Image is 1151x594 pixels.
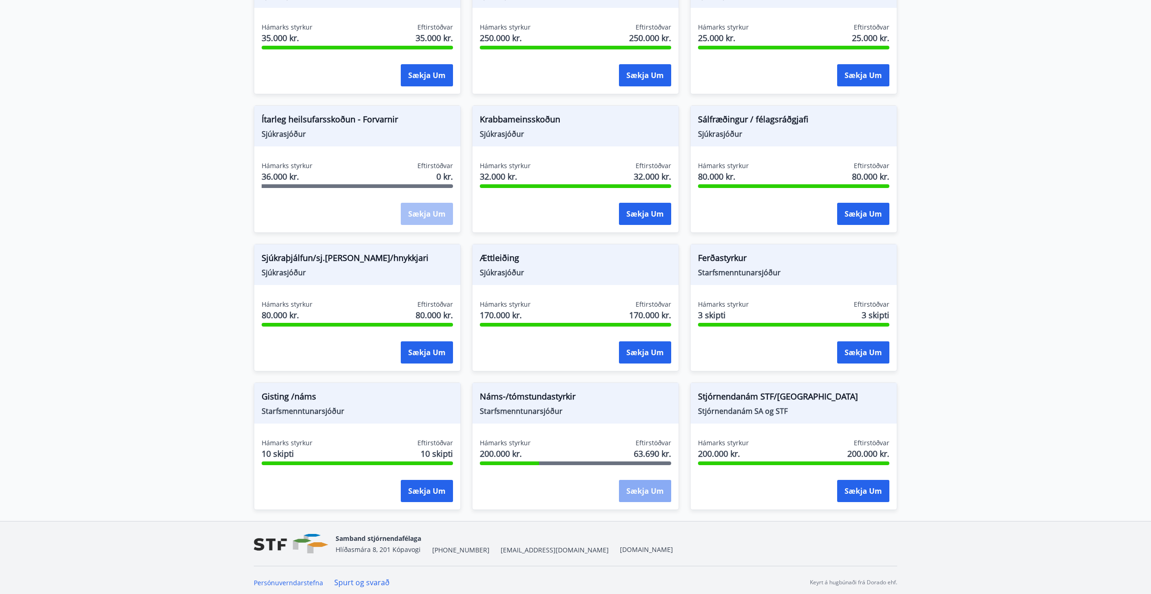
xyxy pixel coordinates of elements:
span: 250.000 kr. [629,32,671,44]
span: 0 kr. [436,170,453,182]
span: 3 skipti [862,309,889,321]
span: Sjúkrasjóður [262,267,453,278]
span: 63.690 kr. [634,448,671,460]
span: 32.000 kr. [634,170,671,182]
span: Eftirstöðvar [854,23,889,32]
span: Ítarleg heilsufarsskoðun - Forvarnir [262,113,453,129]
span: Eftirstöðvar [854,300,889,309]
span: 80.000 kr. [698,170,749,182]
span: 35.000 kr. [416,32,453,44]
span: Hámarks styrkur [262,23,312,32]
span: Hámarks styrkur [480,438,531,448]
span: Starfsmenntunarsjóður [480,406,671,416]
span: Eftirstöðvar [636,161,671,170]
span: Hlíðasmára 8, 201 Kópavogi [336,545,421,554]
span: Eftirstöðvar [854,161,889,170]
span: Ferðastyrkur [698,252,889,267]
span: Eftirstöðvar [636,438,671,448]
a: [DOMAIN_NAME] [620,545,673,554]
span: Hámarks styrkur [698,300,749,309]
button: Sækja um [401,341,453,364]
span: 25.000 kr. [852,32,889,44]
span: Sjúkrasjóður [262,129,453,139]
img: vjCaq2fThgY3EUYqSgpjEiBg6WP39ov69hlhuPVN.png [254,534,328,554]
p: Keyrt á hugbúnaði frá Dorado ehf. [810,578,897,587]
span: Sjúkrasjóður [698,129,889,139]
span: Hámarks styrkur [262,161,312,170]
span: Hámarks styrkur [480,23,531,32]
span: 32.000 kr. [480,170,531,182]
span: [EMAIL_ADDRESS][DOMAIN_NAME] [501,546,609,555]
span: Eftirstöðvar [636,23,671,32]
span: 25.000 kr. [698,32,749,44]
span: Hámarks styrkur [262,438,312,448]
span: 80.000 kr. [262,309,312,321]
a: Persónuverndarstefna [254,578,323,587]
span: Gisting /náms [262,390,453,406]
span: Eftirstöðvar [854,438,889,448]
span: Hámarks styrkur [698,23,749,32]
span: Starfsmenntunarsjóður [698,267,889,278]
span: 250.000 kr. [480,32,531,44]
span: Krabbameinsskoðun [480,113,671,129]
span: 170.000 kr. [629,309,671,321]
span: Hámarks styrkur [698,438,749,448]
span: Stjórnendanám SA og STF [698,406,889,416]
button: Sækja um [619,480,671,502]
span: Hámarks styrkur [480,300,531,309]
span: 80.000 kr. [416,309,453,321]
a: Spurt og svarað [334,577,390,588]
button: Sækja um [837,203,889,225]
button: Sækja um [837,341,889,364]
span: Samband stjórnendafélaga [336,534,421,543]
span: 3 skipti [698,309,749,321]
button: Sækja um [401,480,453,502]
span: Sálfræðingur / félagsráðgjafi [698,113,889,129]
span: Eftirstöðvar [417,161,453,170]
button: Sækja um [837,64,889,86]
span: [PHONE_NUMBER] [432,546,490,555]
span: Hámarks styrkur [480,161,531,170]
span: 200.000 kr. [698,448,749,460]
button: Sækja um [619,341,671,364]
span: 200.000 kr. [847,448,889,460]
button: Sækja um [619,64,671,86]
span: 35.000 kr. [262,32,312,44]
span: Eftirstöðvar [636,300,671,309]
span: Hámarks styrkur [698,161,749,170]
span: Náms-/tómstundastyrkir [480,390,671,406]
span: 10 skipti [421,448,453,460]
span: Ættleiðing [480,252,671,267]
button: Sækja um [619,203,671,225]
button: Sækja um [401,64,453,86]
span: 36.000 kr. [262,170,312,182]
span: Hámarks styrkur [262,300,312,309]
button: Sækja um [837,480,889,502]
span: Sjúkrasjóður [480,129,671,139]
span: Eftirstöðvar [417,438,453,448]
span: 10 skipti [262,448,312,460]
span: 200.000 kr. [480,448,531,460]
span: Sjúkraþjálfun/sj.[PERSON_NAME]/hnykkjari [262,252,453,267]
span: Sjúkrasjóður [480,267,671,278]
span: Stjórnendanám STF/[GEOGRAPHIC_DATA] [698,390,889,406]
span: 80.000 kr. [852,170,889,182]
span: Eftirstöðvar [417,23,453,32]
span: 170.000 kr. [480,309,531,321]
span: Eftirstöðvar [417,300,453,309]
span: Starfsmenntunarsjóður [262,406,453,416]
